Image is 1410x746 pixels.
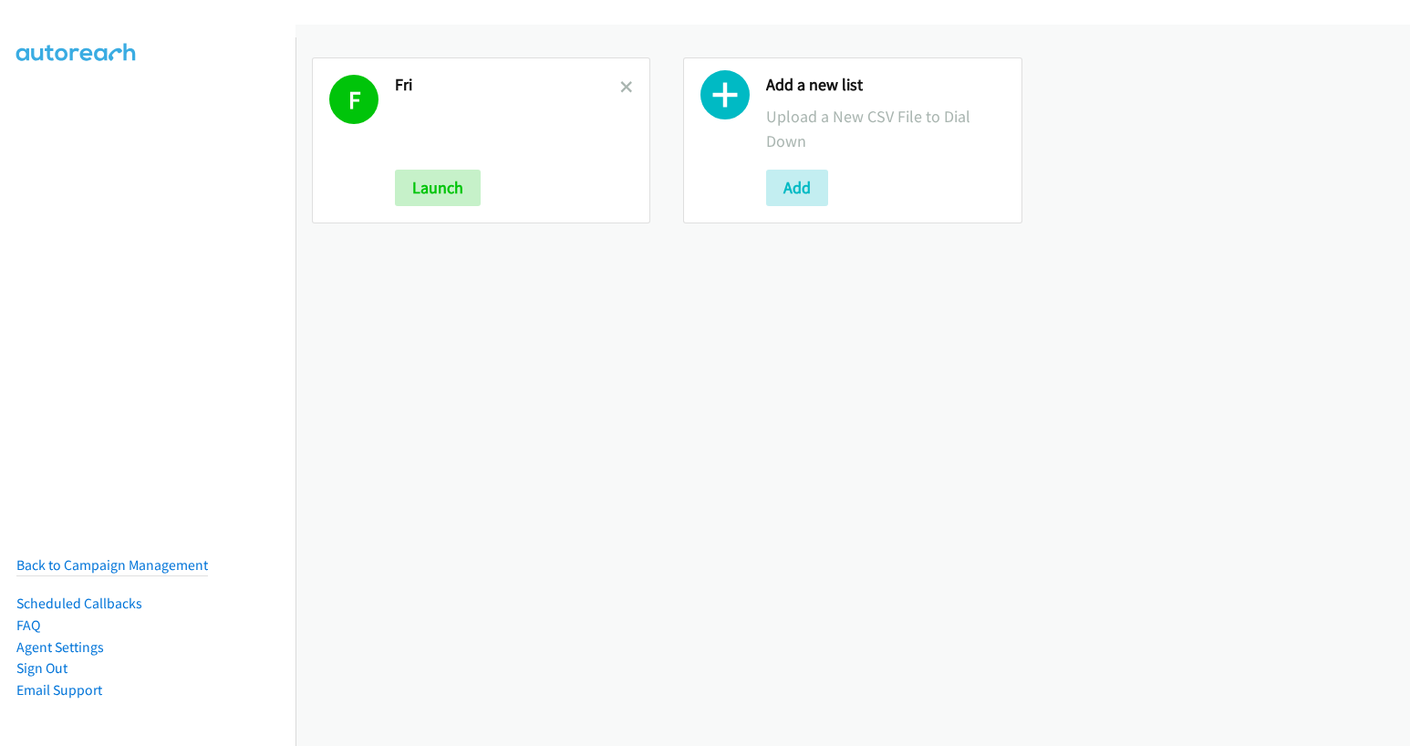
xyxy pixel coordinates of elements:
[395,75,620,96] h2: Fri
[329,75,378,124] h1: F
[16,659,67,677] a: Sign Out
[16,638,104,656] a: Agent Settings
[766,104,1004,153] p: Upload a New CSV File to Dial Down
[16,595,142,612] a: Scheduled Callbacks
[16,556,208,574] a: Back to Campaign Management
[766,170,828,206] button: Add
[16,681,102,699] a: Email Support
[766,75,1004,96] h2: Add a new list
[395,170,481,206] button: Launch
[16,616,40,634] a: FAQ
